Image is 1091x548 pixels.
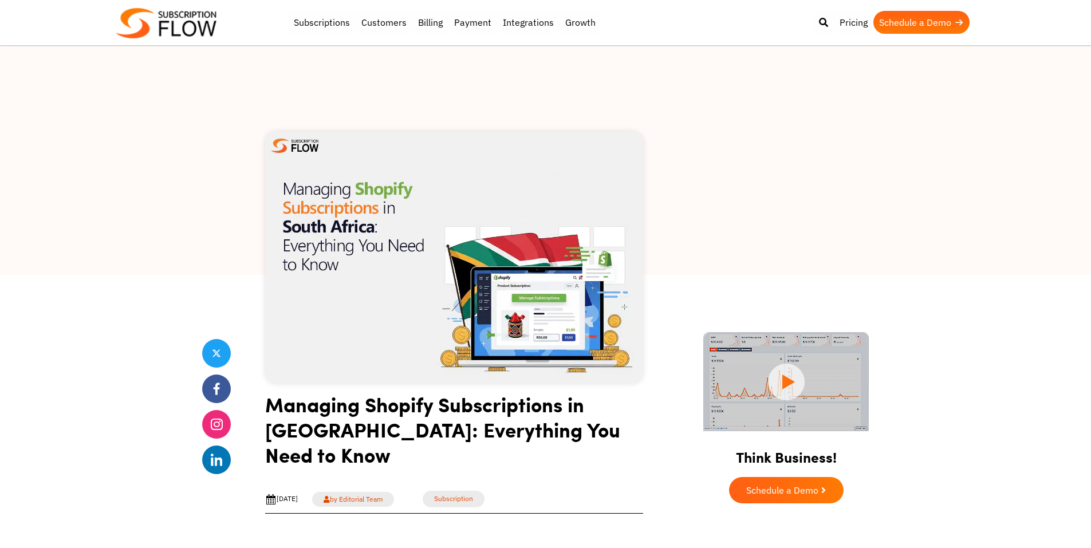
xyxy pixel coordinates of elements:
[265,494,298,505] div: [DATE]
[834,11,873,34] a: Pricing
[729,477,844,503] a: Schedule a Demo
[497,11,560,34] a: Integrations
[560,11,601,34] a: Growth
[873,11,970,34] a: Schedule a Demo
[703,332,869,431] img: intro video
[265,392,643,476] h1: Managing Shopify Subscriptions in [GEOGRAPHIC_DATA]: Everything You Need to Know
[412,11,448,34] a: Billing
[683,435,889,471] h2: Think Business!
[746,486,818,495] span: Schedule a Demo
[116,8,216,38] img: Subscriptionflow
[265,132,643,384] img: Manage Shopify Subscriptions in South Africa
[423,491,485,507] a: Subscription
[448,11,497,34] a: Payment
[356,11,412,34] a: Customers
[312,492,394,507] a: by Editorial Team
[288,11,356,34] a: Subscriptions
